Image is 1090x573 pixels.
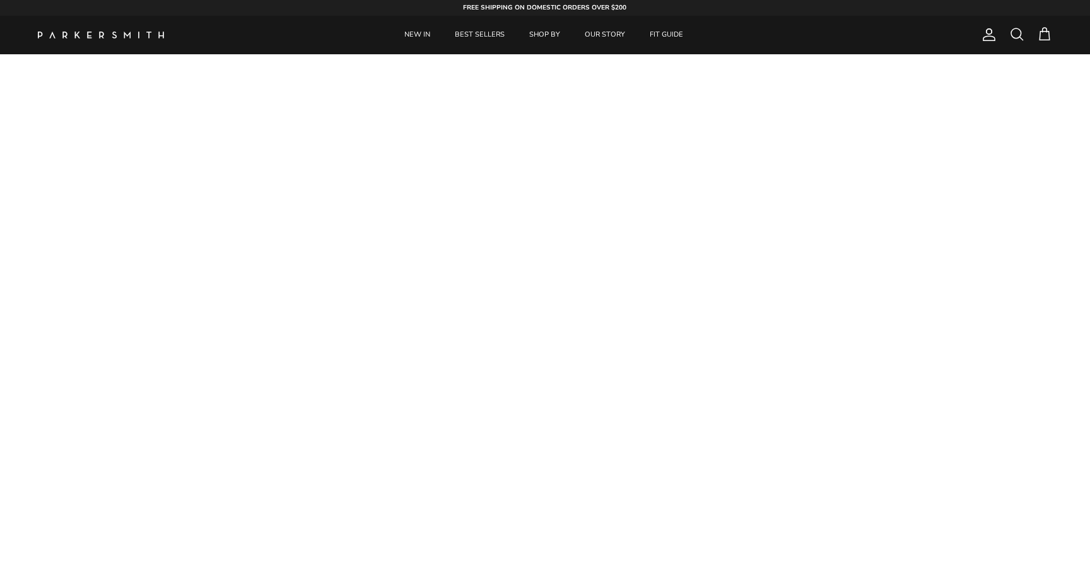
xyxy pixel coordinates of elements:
[518,16,571,54] a: SHOP BY
[443,16,516,54] a: BEST SELLERS
[188,16,900,54] div: Primary
[38,32,164,38] a: Parker Smith
[463,3,626,12] strong: FREE SHIPPING ON DOMESTIC ORDERS OVER $200
[393,16,442,54] a: NEW IN
[573,16,636,54] a: OUR STORY
[638,16,694,54] a: FIT GUIDE
[976,27,997,42] a: Account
